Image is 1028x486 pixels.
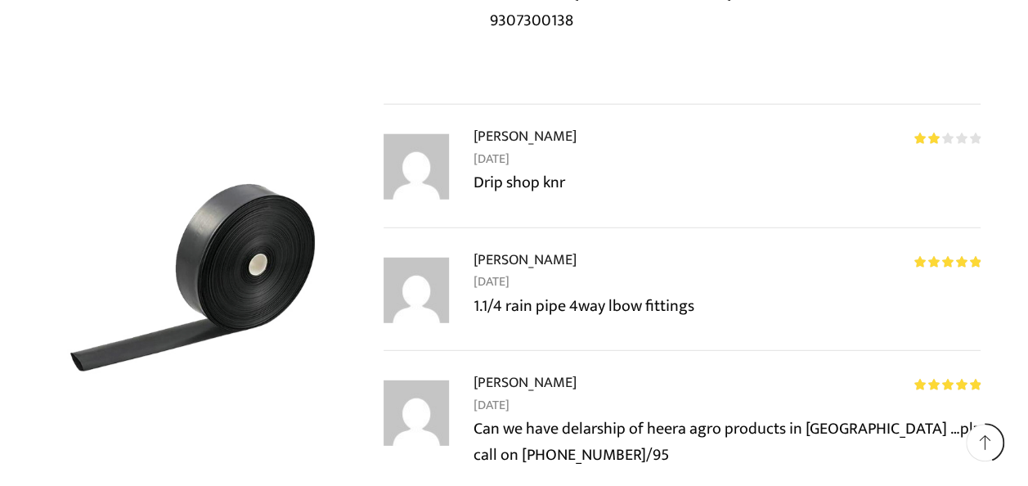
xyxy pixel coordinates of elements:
[474,149,981,170] time: [DATE]
[474,395,981,416] time: [DATE]
[914,379,981,390] span: Rated out of 5
[914,379,981,390] div: Rated 5 out of 5
[474,248,577,272] strong: [PERSON_NAME]
[474,416,981,468] p: Can we have delarship of heera agro products in [GEOGRAPHIC_DATA] …plz call on [PHONE_NUMBER]/95
[914,256,981,268] span: Rated out of 5
[914,133,940,144] span: Rated out of 5
[474,272,981,293] time: [DATE]
[474,371,577,394] strong: [PERSON_NAME]
[474,293,981,319] p: 1.1/4 rain pipe 4way lbow fittings
[914,133,981,144] div: Rated 2 out of 5
[914,256,981,268] div: Rated 5 out of 5
[474,124,577,148] strong: [PERSON_NAME]
[474,169,981,196] p: Drip shop knr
